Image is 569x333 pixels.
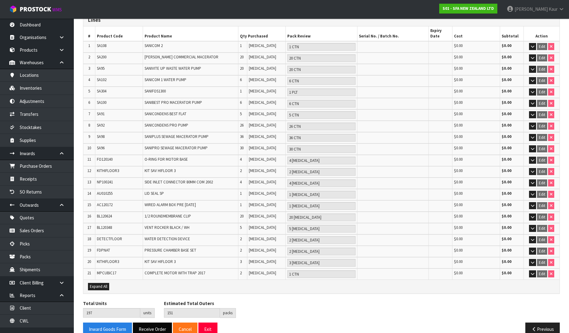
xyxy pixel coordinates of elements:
[454,66,463,71] span: $0.00
[97,248,110,253] span: FDPNAT
[249,259,276,264] span: [MEDICAL_DATA]
[500,26,523,41] th: Subtotal
[88,54,90,60] span: 2
[502,123,511,128] strong: $0.00
[240,259,242,264] span: 3
[549,6,558,12] span: Kaur
[537,66,547,73] button: Edit
[287,236,355,244] input: Pack Review
[97,134,105,139] span: SA98
[502,43,511,48] strong: $0.00
[454,179,463,185] span: $0.00
[287,66,355,73] input: Pack Review
[249,191,276,196] span: [MEDICAL_DATA]
[145,88,166,94] span: SANIFOS1300
[97,202,113,207] span: AC120172
[537,270,547,278] button: Edit
[220,308,236,318] div: packs
[537,202,547,210] button: Edit
[240,134,244,139] span: 36
[454,248,463,253] span: $0.00
[240,111,242,116] span: 5
[83,300,107,307] label: Total Units
[537,236,547,244] button: Edit
[88,77,90,82] span: 4
[443,6,494,11] strong: S01 - SFA NEW ZEALAND LTD
[240,66,244,71] span: 20
[88,66,90,71] span: 3
[454,100,463,105] span: $0.00
[537,145,547,153] button: Edit
[145,111,186,116] span: SANICONDENS BEST FLAT
[87,202,91,207] span: 15
[537,123,547,130] button: Edit
[249,179,276,185] span: [MEDICAL_DATA]
[97,270,116,276] span: MPCUBIC17
[88,134,90,139] span: 9
[502,259,511,264] strong: $0.00
[145,54,218,60] span: [PERSON_NAME] COMMERCIAL MACERATOR
[502,88,511,94] strong: $0.00
[145,202,196,207] span: WIRED ALARM BOX PRE [DATE]
[240,43,242,48] span: 1
[240,202,242,207] span: 1
[454,191,463,196] span: $0.00
[249,236,276,241] span: [MEDICAL_DATA]
[502,248,511,253] strong: $0.00
[287,111,355,119] input: Pack Review
[145,43,163,48] span: SANICOM 2
[145,236,190,241] span: WATER DETECTION DEVICE
[537,54,547,62] button: Edit
[249,100,276,105] span: [MEDICAL_DATA]
[240,157,242,162] span: 4
[97,43,106,48] span: SA108
[87,270,91,276] span: 21
[502,157,511,162] strong: $0.00
[502,191,511,196] strong: $0.00
[454,270,463,276] span: $0.00
[287,259,355,267] input: Pack Review
[537,43,547,50] button: Edit
[97,100,106,105] span: SA100
[537,168,547,175] button: Edit
[97,168,119,173] span: KITHIFLOOR3
[145,179,213,185] span: SIDE INLET CONNECTOR 80MM COM 2002
[88,111,90,116] span: 7
[97,236,122,241] span: DETECTFLOOR
[287,225,355,233] input: Pack Review
[240,236,242,241] span: 2
[452,26,500,41] th: Cost
[502,100,511,105] strong: $0.00
[249,134,276,139] span: [MEDICAL_DATA]
[97,259,119,264] span: KITHIFLOOR3
[240,77,242,82] span: 6
[357,26,428,41] th: Serial No. / Batch No.
[287,202,355,210] input: Pack Review
[454,111,463,116] span: $0.00
[97,191,113,196] span: AU010255
[97,123,105,128] span: SA92
[502,134,511,139] strong: $0.00
[249,248,276,253] span: [MEDICAL_DATA]
[145,77,186,82] span: SANICOM 1 WATER PUMP
[145,248,196,253] span: PRESSURE CHAMBER BASE SET
[87,248,91,253] span: 19
[97,54,106,60] span: SA200
[87,214,91,219] span: 16
[287,179,355,187] input: Pack Review
[502,168,511,173] strong: $0.00
[502,225,511,230] strong: $0.00
[287,214,355,221] input: Pack Review
[249,157,276,162] span: [MEDICAL_DATA]
[87,145,91,151] span: 10
[97,157,113,162] span: FO120140
[454,134,463,139] span: $0.00
[249,225,276,230] span: [MEDICAL_DATA]
[502,111,511,116] strong: $0.00
[502,54,511,60] strong: $0.00
[537,134,547,141] button: Edit
[428,26,452,41] th: Expiry Date
[454,259,463,264] span: $0.00
[287,145,355,153] input: Pack Review
[502,145,511,151] strong: $0.00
